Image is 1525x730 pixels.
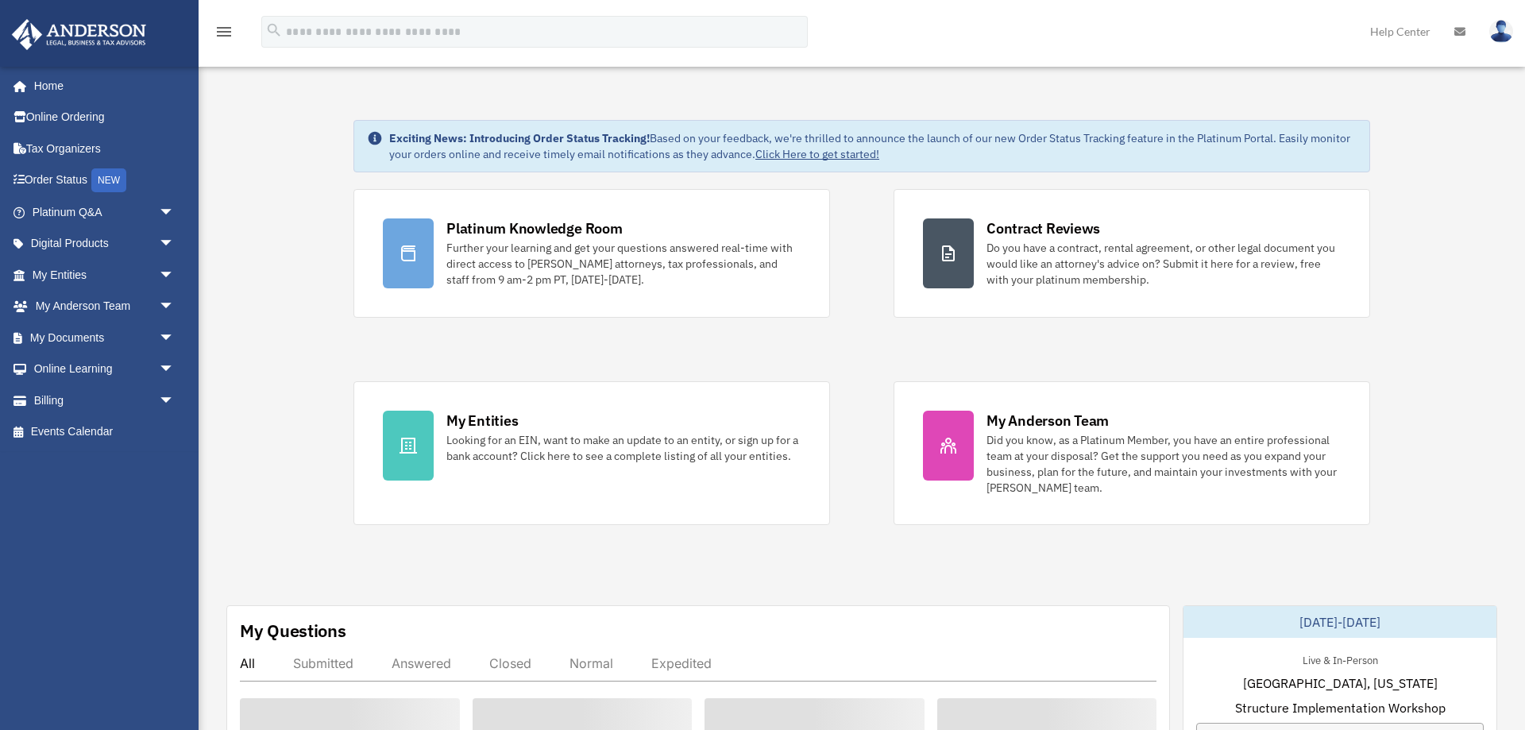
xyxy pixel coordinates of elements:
i: menu [214,22,234,41]
div: Did you know, as a Platinum Member, you have an entire professional team at your disposal? Get th... [986,432,1341,496]
a: My Entitiesarrow_drop_down [11,259,199,291]
span: [GEOGRAPHIC_DATA], [US_STATE] [1243,674,1438,693]
a: My Documentsarrow_drop_down [11,322,199,353]
span: arrow_drop_down [159,196,191,229]
span: arrow_drop_down [159,228,191,261]
div: Contract Reviews [986,218,1100,238]
div: Closed [489,655,531,671]
span: arrow_drop_down [159,322,191,354]
div: My Entities [446,411,518,431]
span: arrow_drop_down [159,259,191,292]
a: Contract Reviews Do you have a contract, rental agreement, or other legal document you would like... [894,189,1370,318]
a: My Anderson Team Did you know, as a Platinum Member, you have an entire professional team at your... [894,381,1370,525]
div: NEW [91,168,126,192]
a: Platinum Q&Aarrow_drop_down [11,196,199,228]
div: All [240,655,255,671]
a: Click Here to get started! [755,147,879,161]
a: menu [214,28,234,41]
div: Normal [569,655,613,671]
a: My Anderson Teamarrow_drop_down [11,291,199,323]
a: Events Calendar [11,416,199,448]
div: My Questions [240,619,346,643]
div: Submitted [293,655,353,671]
span: arrow_drop_down [159,291,191,323]
div: Expedited [651,655,712,671]
span: Structure Implementation Workshop [1235,698,1446,717]
div: Live & In-Person [1290,651,1391,667]
div: [DATE]-[DATE] [1183,606,1496,638]
a: Digital Productsarrow_drop_down [11,228,199,260]
span: arrow_drop_down [159,384,191,417]
a: Home [11,70,191,102]
a: Billingarrow_drop_down [11,384,199,416]
div: Platinum Knowledge Room [446,218,623,238]
a: Platinum Knowledge Room Further your learning and get your questions answered real-time with dire... [353,189,830,318]
div: My Anderson Team [986,411,1109,431]
a: Online Learningarrow_drop_down [11,353,199,385]
a: Tax Organizers [11,133,199,164]
div: Looking for an EIN, want to make an update to an entity, or sign up for a bank account? Click her... [446,432,801,464]
span: arrow_drop_down [159,353,191,386]
strong: Exciting News: Introducing Order Status Tracking! [389,131,650,145]
a: My Entities Looking for an EIN, want to make an update to an entity, or sign up for a bank accoun... [353,381,830,525]
i: search [265,21,283,39]
a: Online Ordering [11,102,199,133]
div: Answered [392,655,451,671]
div: Based on your feedback, we're thrilled to announce the launch of our new Order Status Tracking fe... [389,130,1357,162]
a: Order StatusNEW [11,164,199,197]
div: Do you have a contract, rental agreement, or other legal document you would like an attorney's ad... [986,240,1341,288]
div: Further your learning and get your questions answered real-time with direct access to [PERSON_NAM... [446,240,801,288]
img: Anderson Advisors Platinum Portal [7,19,151,50]
img: User Pic [1489,20,1513,43]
